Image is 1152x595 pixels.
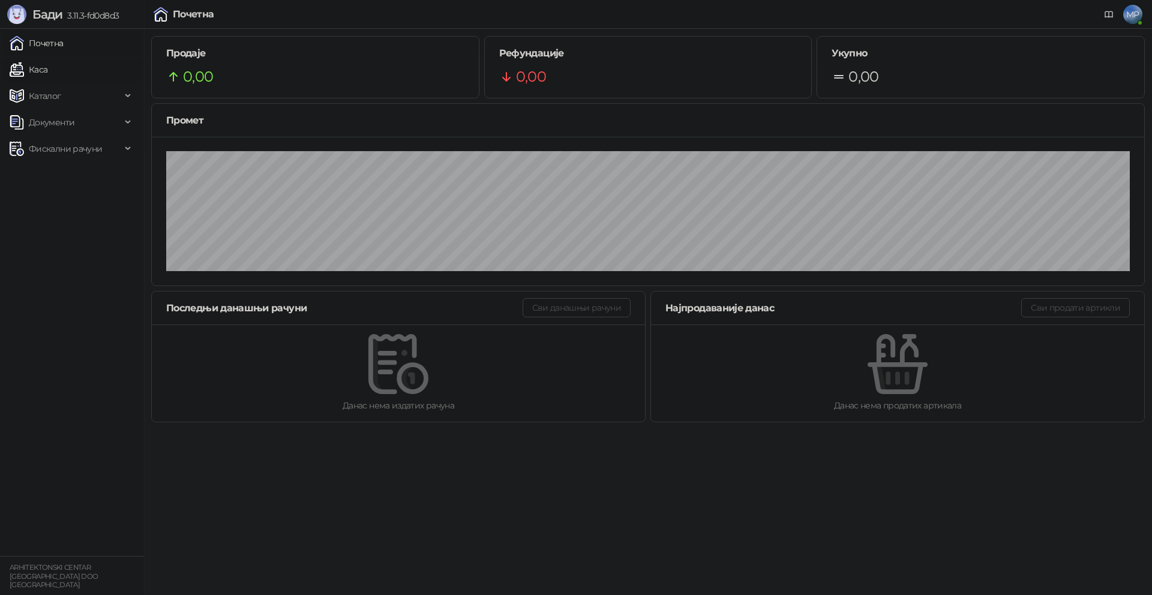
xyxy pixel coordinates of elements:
[166,300,523,315] div: Последњи данашњи рачуни
[10,58,47,82] a: Каса
[32,7,62,22] span: Бади
[29,137,102,161] span: Фискални рачуни
[499,46,797,61] h5: Рефундације
[183,65,213,88] span: 0,00
[1099,5,1118,24] a: Документација
[29,84,61,108] span: Каталог
[670,399,1125,412] div: Данас нема продатих артикала
[166,113,1130,128] div: Промет
[1021,298,1130,317] button: Сви продати артикли
[665,300,1021,315] div: Најпродаваније данас
[516,65,546,88] span: 0,00
[29,110,74,134] span: Документи
[10,563,98,589] small: ARHITEKTONSKI CENTAR [GEOGRAPHIC_DATA] DOO [GEOGRAPHIC_DATA]
[523,298,631,317] button: Сви данашњи рачуни
[166,46,464,61] h5: Продаје
[62,10,119,21] span: 3.11.3-fd0d8d3
[1123,5,1142,24] span: MP
[7,5,26,24] img: Logo
[10,31,64,55] a: Почетна
[173,10,214,19] div: Почетна
[848,65,878,88] span: 0,00
[171,399,626,412] div: Данас нема издатих рачуна
[832,46,1130,61] h5: Укупно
